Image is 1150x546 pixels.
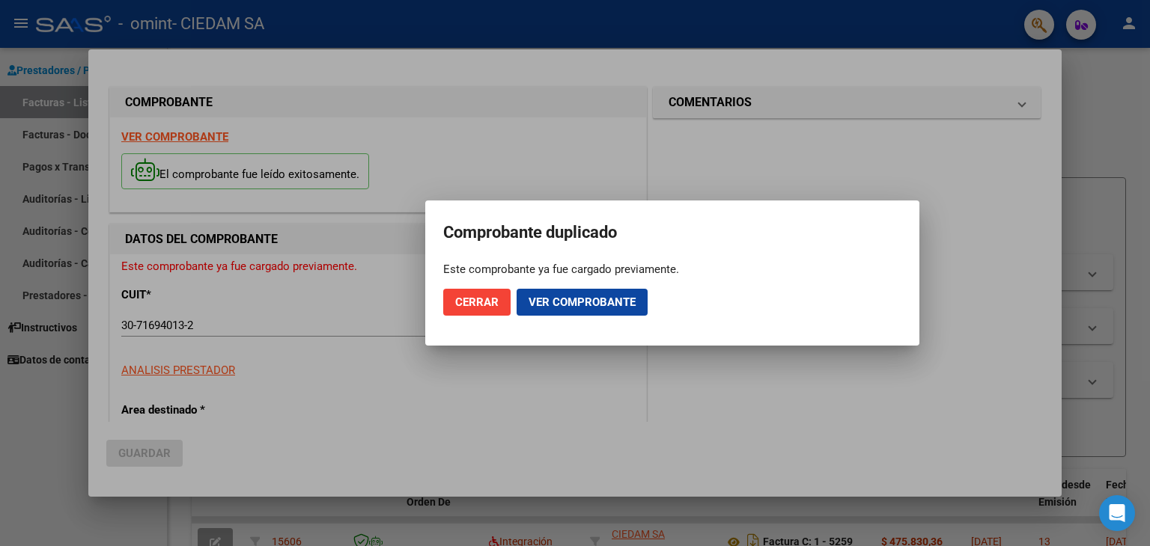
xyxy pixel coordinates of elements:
[529,295,636,309] span: Ver comprobante
[443,289,511,316] button: Cerrar
[455,295,499,309] span: Cerrar
[443,262,901,277] div: Este comprobante ya fue cargado previamente.
[1099,495,1135,531] div: Open Intercom Messenger
[517,289,648,316] button: Ver comprobante
[443,218,901,247] h2: Comprobante duplicado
